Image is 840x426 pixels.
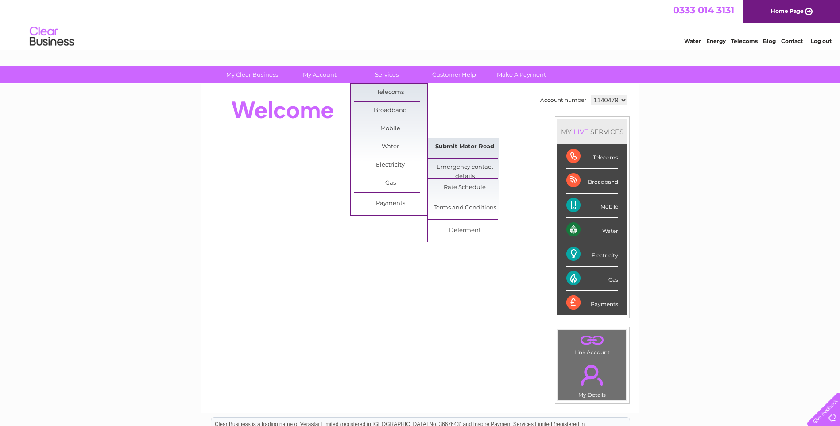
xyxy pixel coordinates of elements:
[566,218,618,242] div: Water
[673,4,734,15] a: 0333 014 3131
[428,138,501,156] a: Submit Meter Read
[566,144,618,169] div: Telecoms
[354,195,427,213] a: Payments
[566,267,618,291] div: Gas
[354,84,427,101] a: Telecoms
[731,38,758,44] a: Telecoms
[354,156,427,174] a: Electricity
[558,357,627,401] td: My Details
[485,66,558,83] a: Make A Payment
[811,38,832,44] a: Log out
[428,179,501,197] a: Rate Schedule
[350,66,423,83] a: Services
[354,102,427,120] a: Broadband
[566,291,618,315] div: Payments
[684,38,701,44] a: Water
[572,128,590,136] div: LIVE
[211,5,630,43] div: Clear Business is a trading name of Verastar Limited (registered in [GEOGRAPHIC_DATA] No. 3667643...
[29,23,74,50] img: logo.png
[558,330,627,358] td: Link Account
[557,119,627,144] div: MY SERVICES
[354,174,427,192] a: Gas
[428,222,501,240] a: Deferment
[418,66,491,83] a: Customer Help
[538,93,588,108] td: Account number
[781,38,803,44] a: Contact
[216,66,289,83] a: My Clear Business
[354,120,427,138] a: Mobile
[566,194,618,218] div: Mobile
[561,360,624,391] a: .
[566,242,618,267] div: Electricity
[561,333,624,348] a: .
[428,199,501,217] a: Terms and Conditions
[428,159,501,176] a: Emergency contact details
[566,169,618,193] div: Broadband
[706,38,726,44] a: Energy
[283,66,356,83] a: My Account
[354,138,427,156] a: Water
[763,38,776,44] a: Blog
